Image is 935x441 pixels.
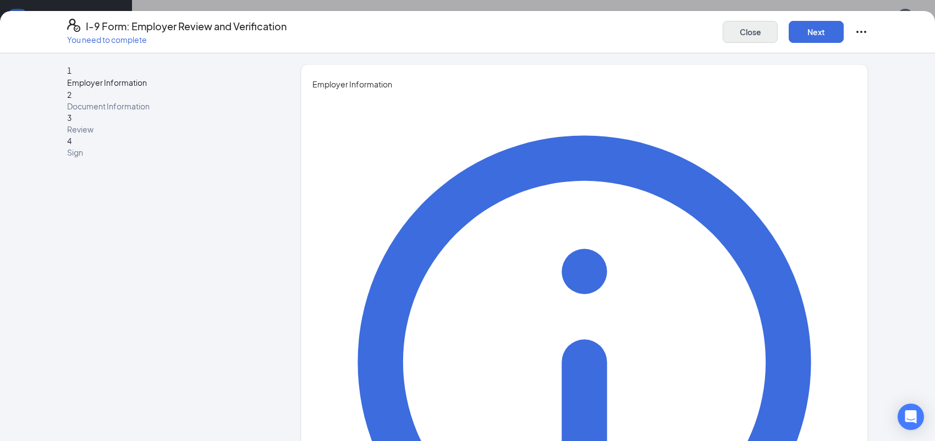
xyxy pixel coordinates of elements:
[67,113,71,123] span: 3
[67,65,71,75] span: 1
[67,90,71,100] span: 2
[723,21,778,43] button: Close
[86,19,287,34] h4: I-9 Form: Employer Review and Verification
[898,404,924,430] div: Open Intercom Messenger
[67,34,287,45] p: You need to complete
[67,136,71,146] span: 4
[855,25,868,38] svg: Ellipses
[789,21,844,43] button: Next
[312,78,856,90] span: Employer Information
[67,147,267,158] span: Sign
[67,124,267,135] span: Review
[67,101,267,112] span: Document Information
[67,19,80,32] svg: FormI9EVerifyIcon
[67,76,267,89] span: Employer Information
